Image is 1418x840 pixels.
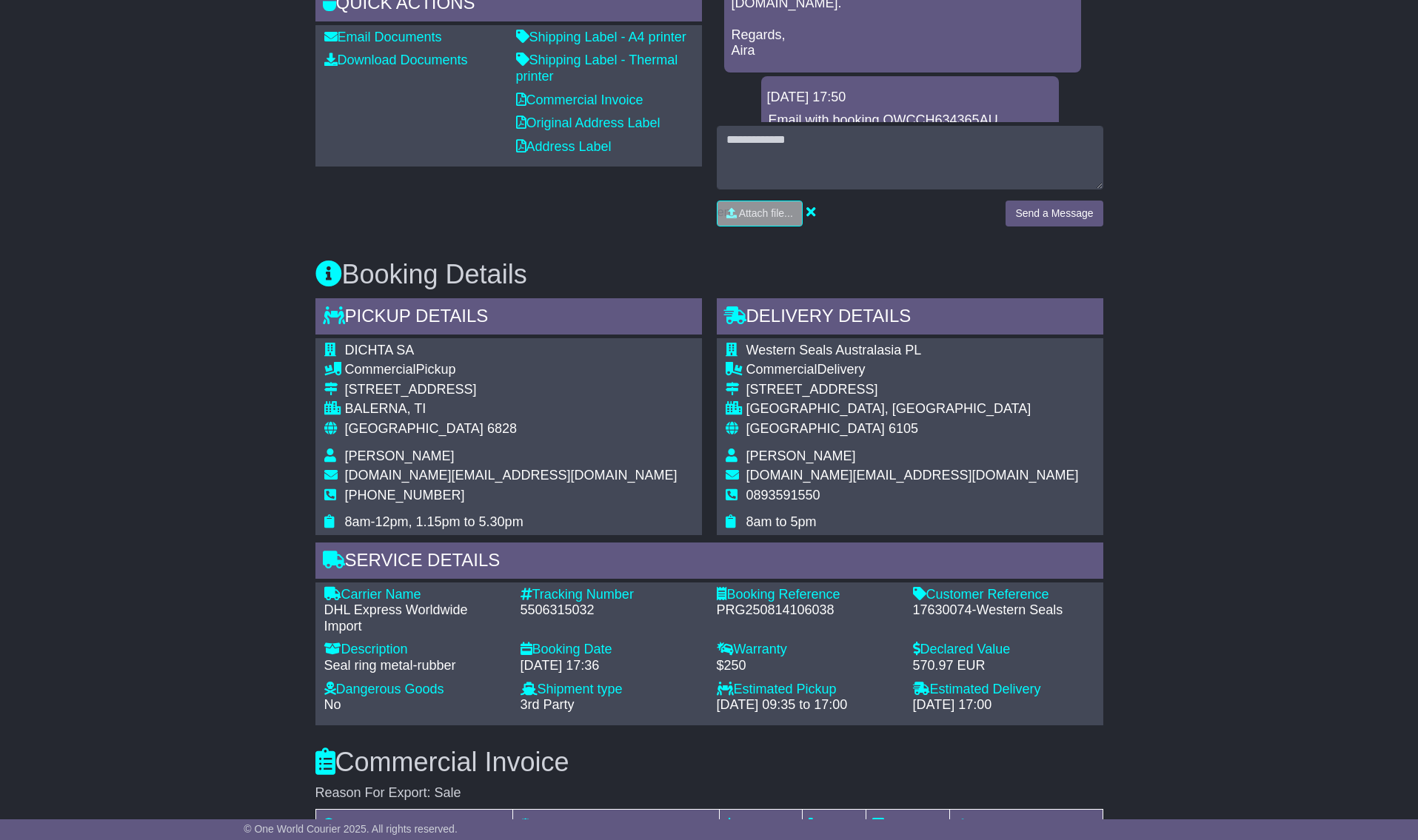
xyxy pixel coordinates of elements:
[324,602,506,634] div: DHL Express Worldwide Import
[717,587,898,603] div: Booking Reference
[746,343,922,357] span: Western Seals Australasia PL
[521,642,702,658] div: Booking Date
[324,30,442,44] a: Email Documents
[324,682,506,698] div: Dangerous Goods
[913,642,1094,658] div: Declared Value
[345,343,415,357] span: DICHTA SA
[717,682,898,698] div: Estimated Pickup
[345,401,678,417] div: BALERNA, TI
[345,514,524,529] span: 8am-12pm, 1.15pm to 5.30pm
[516,53,678,84] a: Shipping Label - Thermal printer
[324,658,506,674] div: Seal ring metal-rubber
[717,602,898,619] div: PRG250814106038
[913,682,1094,698] div: Estimated Delivery
[769,112,1051,161] p: Email with booking OWCCH634365AU documents was sent to [EMAIL_ADDRESS][PERSON_NAME][DOMAIN_NAME].
[913,602,1094,619] div: 17630074-Western Seals
[746,362,1079,378] div: Delivery
[516,139,612,154] a: Address Label
[913,587,1094,603] div: Customer Reference
[345,421,484,436] span: [GEOGRAPHIC_DATA]
[244,823,458,835] span: © One World Courier 2025. All rights reserved.
[345,488,465,503] span: [PHONE_NUMBER]
[516,30,686,44] a: Shipping Label - A4 printer
[345,468,678,483] span: [DOMAIN_NAME][EMAIL_ADDRESS][DOMAIN_NAME]
[324,53,468,67] a: Download Documents
[345,362,678,378] div: Pickup
[913,658,1094,674] div: 570.97 EUR
[767,90,1053,106] div: [DATE] 17:50
[889,421,918,436] span: 6105
[521,602,702,619] div: 5506315032
[717,658,898,674] div: $250
[746,468,1079,483] span: [DOMAIN_NAME][EMAIL_ADDRESS][DOMAIN_NAME]
[746,488,820,503] span: 0893591550
[324,697,341,712] span: No
[315,542,1103,582] div: Service Details
[746,401,1079,417] div: [GEOGRAPHIC_DATA], [GEOGRAPHIC_DATA]
[1006,201,1103,226] button: Send a Message
[913,697,1094,713] div: [DATE] 17:00
[746,514,817,529] span: 8am to 5pm
[315,298,702,338] div: Pickup Details
[521,682,702,698] div: Shipment type
[746,362,817,377] span: Commercial
[516,115,660,130] a: Original Address Label
[315,260,1103,289] h3: Booking Details
[746,448,856,463] span: [PERSON_NAME]
[345,382,678,398] div: [STREET_ADDRESS]
[746,421,885,436] span: [GEOGRAPHIC_DATA]
[717,697,898,713] div: [DATE] 09:35 to 17:00
[521,587,702,603] div: Tracking Number
[324,587,506,603] div: Carrier Name
[521,697,575,712] span: 3rd Party
[324,642,506,658] div: Description
[315,785,1103,802] div: Reason For Export: Sale
[521,658,702,674] div: [DATE] 17:36
[315,747,1103,777] h3: Commercial Invoice
[717,642,898,658] div: Warranty
[717,298,1103,338] div: Delivery Details
[487,421,517,436] span: 6828
[746,382,1079,398] div: [STREET_ADDRESS]
[516,93,643,107] a: Commercial Invoice
[345,448,455,463] span: [PERSON_NAME]
[345,362,416,377] span: Commercial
